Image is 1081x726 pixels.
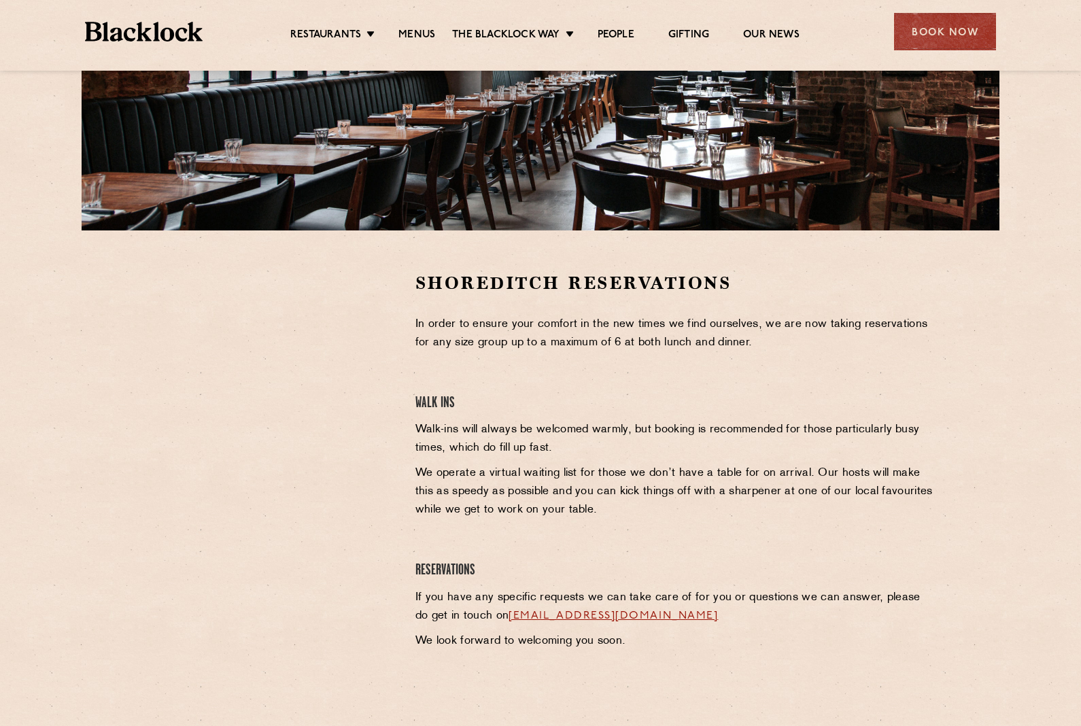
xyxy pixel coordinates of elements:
p: In order to ensure your comfort in the new times we find ourselves, we are now taking reservation... [415,315,937,352]
a: The Blacklock Way [452,29,560,42]
p: We operate a virtual waiting list for those we don’t have a table for on arrival. Our hosts will ... [415,464,937,519]
h4: Walk Ins [415,394,937,413]
h2: Shoreditch Reservations [415,271,937,295]
a: Gifting [668,29,709,42]
p: If you have any specific requests we can take care of for you or questions we can answer, please ... [415,589,937,625]
a: Our News [743,29,800,42]
a: [EMAIL_ADDRESS][DOMAIN_NAME] [509,610,718,621]
div: Book Now [894,13,996,50]
img: BL_Textured_Logo-footer-cropped.svg [85,22,203,41]
h4: Reservations [415,561,937,580]
a: People [598,29,634,42]
a: Restaurants [290,29,361,42]
a: Menus [398,29,435,42]
iframe: OpenTable make booking widget [194,271,346,476]
p: We look forward to welcoming you soon. [415,632,937,651]
p: Walk-ins will always be welcomed warmly, but booking is recommended for those particularly busy t... [415,421,937,457]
